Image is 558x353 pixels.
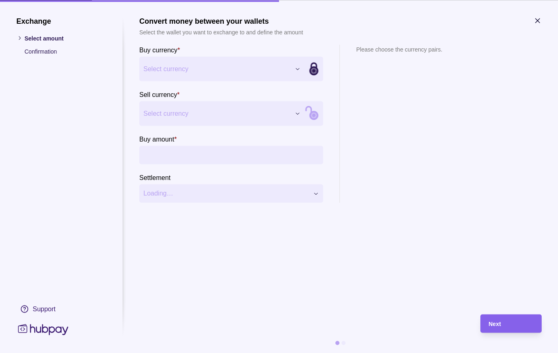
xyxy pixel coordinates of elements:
p: Select the wallet you want to exchange to and define the amount [139,27,303,36]
label: Settlement [139,172,170,182]
p: Sell currency [139,91,177,98]
label: Sell currency [139,89,180,99]
p: Please choose the currency pairs. [356,45,442,54]
div: Support [33,304,56,313]
a: Support [16,300,106,317]
p: Settlement [139,174,170,181]
label: Buy currency [139,45,180,54]
p: Select amount [25,34,106,43]
button: Next [480,314,542,333]
input: amount [160,146,319,164]
label: Buy amount [139,134,177,144]
p: Buy amount [139,135,174,142]
h1: Convert money between your wallets [139,16,303,25]
span: Next [489,321,501,327]
p: Buy currency [139,46,177,53]
h1: Exchange [16,16,106,25]
p: Confirmation [25,47,106,56]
